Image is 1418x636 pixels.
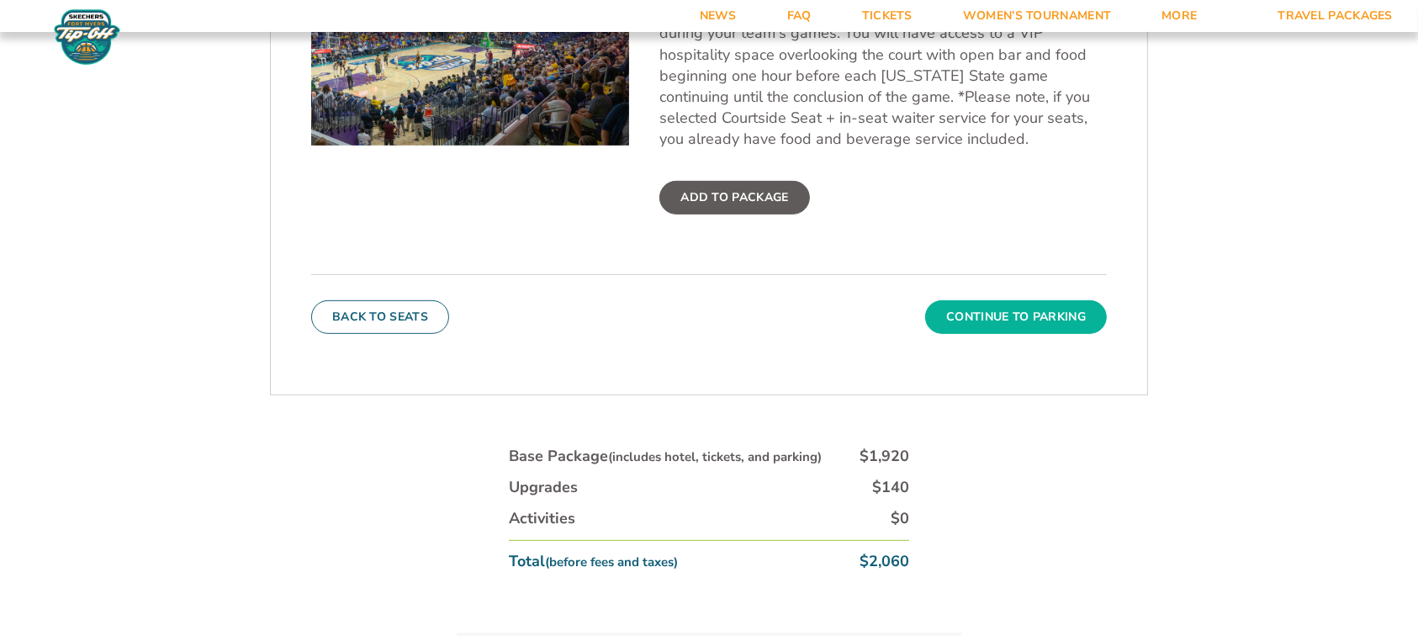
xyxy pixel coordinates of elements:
[509,551,678,572] div: Total
[509,446,822,467] div: Base Package
[50,8,124,66] img: Fort Myers Tip-Off
[509,477,578,498] div: Upgrades
[659,2,1107,150] p: Live it up in the official premium hospitality space before and during your team's games. You wil...
[860,446,909,467] div: $1,920
[545,554,678,570] small: (before fees and taxes)
[608,448,822,465] small: (includes hotel, tickets, and parking)
[860,551,909,572] div: $2,060
[509,508,575,529] div: Activities
[311,300,449,334] button: Back To Seats
[891,508,909,529] div: $0
[872,477,909,498] div: $140
[659,181,809,215] label: Add To Package
[925,300,1107,334] button: Continue To Parking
